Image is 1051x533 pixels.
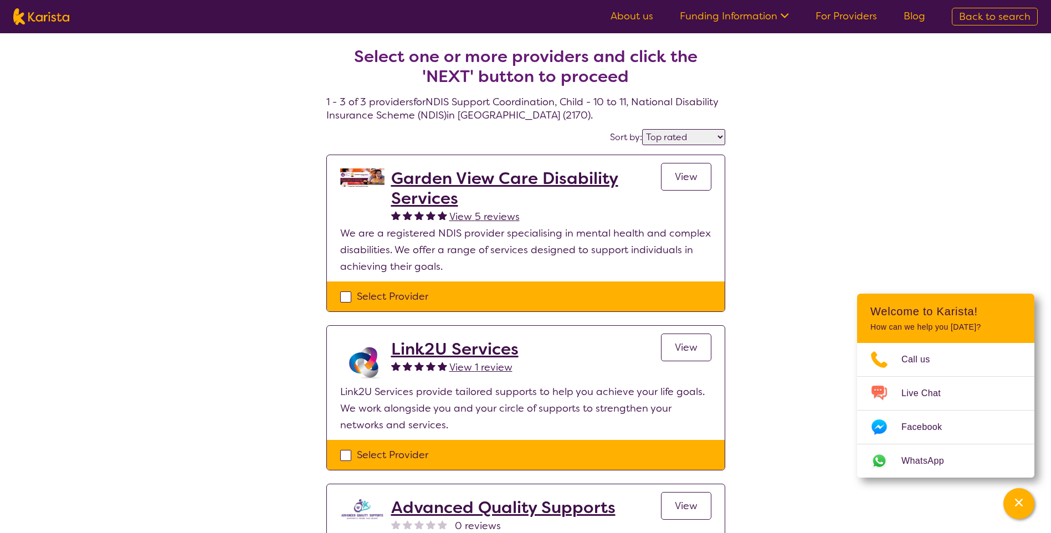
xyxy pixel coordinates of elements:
[438,520,447,529] img: nonereviewstar
[661,492,711,520] a: View
[391,498,616,517] a: Advanced Quality Supports
[449,359,512,376] a: View 1 review
[857,294,1034,478] div: Channel Menu
[403,211,412,220] img: fullstar
[340,498,384,521] img: miu5x5fu0uakhnvmw9ax.jpg
[438,211,447,220] img: fullstar
[870,322,1021,332] p: How can we help you [DATE]?
[680,9,789,23] a: Funding Information
[426,361,435,371] img: fullstar
[675,341,698,354] span: View
[611,9,653,23] a: About us
[403,520,412,529] img: nonereviewstar
[426,520,435,529] img: nonereviewstar
[340,168,384,187] img: fhlsqaxcthszxhqwxlmb.jpg
[449,210,520,223] span: View 5 reviews
[391,361,401,371] img: fullstar
[438,361,447,371] img: fullstar
[340,47,712,86] h2: Select one or more providers and click the 'NEXT' button to proceed
[610,131,642,143] label: Sort by:
[449,208,520,225] a: View 5 reviews
[13,8,69,25] img: Karista logo
[426,211,435,220] img: fullstar
[340,383,711,433] p: Link2U Services provide tailored supports to help you achieve your life goals. We work alongside ...
[959,10,1031,23] span: Back to search
[1003,488,1034,519] button: Channel Menu
[901,453,957,469] span: WhatsApp
[414,361,424,371] img: fullstar
[675,499,698,512] span: View
[904,9,925,23] a: Blog
[661,163,711,191] a: View
[816,9,877,23] a: For Providers
[675,170,698,183] span: View
[870,305,1021,318] h2: Welcome to Karista!
[391,168,661,208] a: Garden View Care Disability Services
[857,343,1034,478] ul: Choose channel
[449,361,512,374] span: View 1 review
[857,444,1034,478] a: Web link opens in a new tab.
[414,520,424,529] img: nonereviewstar
[414,211,424,220] img: fullstar
[901,351,944,368] span: Call us
[391,520,401,529] img: nonereviewstar
[952,8,1038,25] a: Back to search
[901,419,955,435] span: Facebook
[403,361,412,371] img: fullstar
[391,211,401,220] img: fullstar
[901,385,954,402] span: Live Chat
[661,334,711,361] a: View
[326,20,725,122] h4: 1 - 3 of 3 providers for NDIS Support Coordination , Child - 10 to 11 , National Disability Insur...
[391,339,519,359] a: Link2U Services
[340,339,384,383] img: lvrf5nqnn2npdrpfvz8h.png
[340,225,711,275] p: We are a registered NDIS provider specialising in mental health and complex disabilities. We offe...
